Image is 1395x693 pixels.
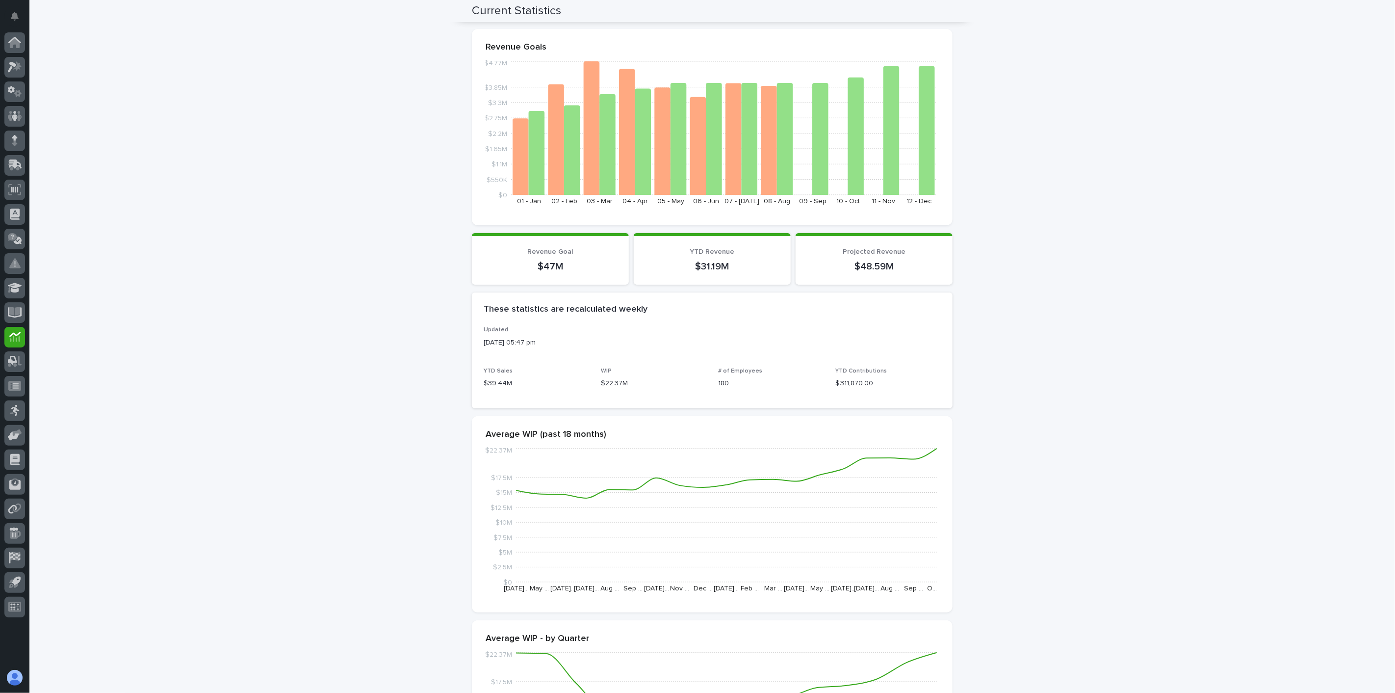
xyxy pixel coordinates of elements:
div: Notifications [12,12,25,27]
tspan: $5M [498,549,512,556]
tspan: $0 [498,192,507,199]
tspan: $4.77M [484,60,507,67]
text: 09 - Sep [799,198,827,205]
tspan: $22.37M [485,651,512,658]
text: 10 - Oct [836,198,860,205]
tspan: $2.75M [485,115,507,122]
text: Sep … [904,585,923,592]
text: 11 - Nov [872,198,896,205]
text: Aug … [600,585,619,592]
button: Notifications [4,6,25,27]
span: YTD Sales [484,368,513,374]
text: 06 - Jun [693,198,719,205]
text: Nov … [670,585,689,592]
text: [DATE]… [574,585,599,592]
span: Updated [484,327,508,333]
p: $47M [484,260,617,273]
span: YTD Contributions [835,368,887,374]
p: 180 [718,378,824,389]
text: Mar … [764,585,782,592]
text: Feb … [741,585,759,592]
text: [DATE]… [714,585,739,592]
tspan: $22.37M [485,447,512,454]
text: O… [927,585,937,592]
span: Projected Revenue [843,248,905,255]
tspan: $10M [495,519,512,526]
p: $ 311,870.00 [835,378,941,389]
tspan: $2.5M [493,564,512,571]
tspan: $1.1M [491,161,507,168]
text: [DATE]… [550,585,575,592]
text: [DATE]… [784,585,809,592]
p: $31.19M [646,260,779,273]
tspan: $2.2M [488,130,507,137]
button: users-avatar [4,667,25,688]
tspan: $17.5M [491,679,512,686]
text: 04 - Apr [622,198,648,205]
text: Sep … [623,585,643,592]
text: 02 - Feb [551,198,577,205]
span: Revenue Goal [528,248,573,255]
tspan: $3.85M [484,84,507,91]
text: 07 - [DATE] [724,198,759,205]
h2: These statistics are recalculated weekly [484,304,647,315]
tspan: $15M [496,489,512,496]
tspan: $550K [487,176,507,183]
p: $39.44M [484,378,589,389]
p: [DATE] 05:47 pm [484,338,941,348]
text: 03 - Mar [587,198,613,205]
tspan: $1.65M [485,146,507,153]
p: $22.37M [601,378,706,389]
text: [DATE]… [854,585,879,592]
span: # of Employees [718,368,762,374]
p: Average WIP (past 18 months) [486,429,939,440]
span: WIP [601,368,612,374]
p: Revenue Goals [486,42,939,53]
text: 05 - May [657,198,684,205]
text: [DATE]… [831,585,856,592]
text: Aug … [881,585,900,592]
p: Average WIP - by Quarter [486,634,939,644]
tspan: $0 [503,579,512,586]
text: 01 - Jan [517,198,541,205]
tspan: $3.3M [488,100,507,107]
h2: Current Statistics [472,4,561,18]
text: 08 - Aug [764,198,791,205]
span: YTD Revenue [690,248,735,255]
tspan: $17.5M [491,475,512,481]
text: Dec … [694,585,713,592]
text: [DATE]… [644,585,669,592]
text: [DATE]… [504,585,529,592]
p: $48.59M [807,260,941,273]
tspan: $7.5M [493,534,512,541]
text: May … [530,585,549,592]
text: 12 - Dec [906,198,931,205]
text: May … [810,585,829,592]
tspan: $12.5M [491,505,512,511]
